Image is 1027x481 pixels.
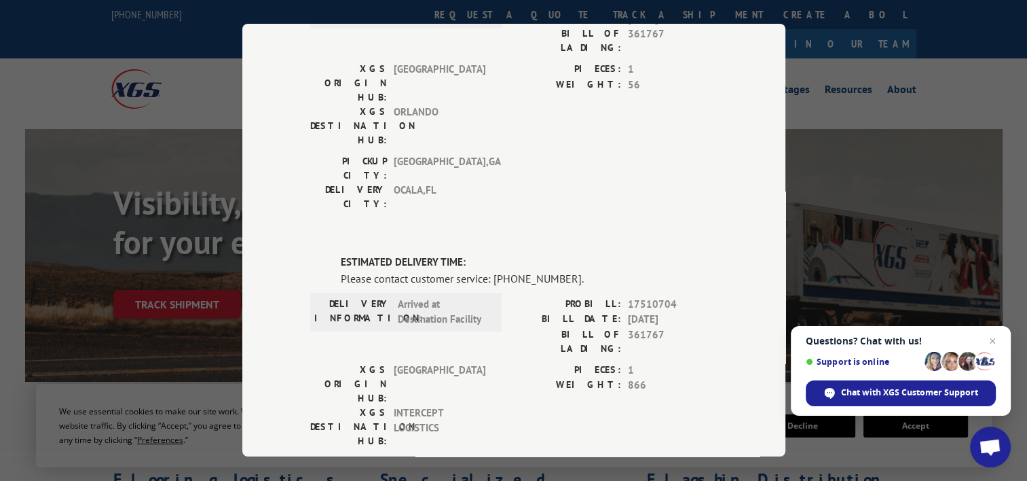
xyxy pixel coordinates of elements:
[514,62,621,77] label: PIECES:
[310,406,387,448] label: XGS DESTINATION HUB:
[514,378,621,393] label: WEIGHT:
[310,363,387,406] label: XGS ORIGIN HUB:
[398,297,489,327] span: Arrived at Destination Facility
[394,62,485,105] span: [GEOGRAPHIC_DATA]
[628,363,717,378] span: 1
[514,297,621,313] label: PROBILL:
[310,183,387,211] label: DELIVERY CITY:
[341,270,717,287] div: Please contact customer service: [PHONE_NUMBER].
[514,26,621,55] label: BILL OF LADING:
[310,62,387,105] label: XGS ORIGIN HUB:
[514,77,621,93] label: WEIGHT:
[628,62,717,77] span: 1
[806,357,920,367] span: Support is online
[628,77,717,93] span: 56
[628,297,717,313] span: 17510704
[514,312,621,327] label: BILL DATE:
[310,105,387,147] label: XGS DESTINATION HUB:
[970,427,1011,467] a: Open chat
[628,327,717,356] span: 361767
[341,255,717,270] label: ESTIMATED DELIVERY TIME:
[806,336,996,346] span: Questions? Chat with us!
[394,363,485,406] span: [GEOGRAPHIC_DATA]
[628,26,717,55] span: 361767
[806,380,996,406] span: Chat with XGS Customer Support
[514,363,621,378] label: PIECES:
[394,183,485,211] span: OCALA , FL
[394,105,485,147] span: ORLANDO
[394,406,485,448] span: INTERCEPT LOGISTICS
[394,154,485,183] span: [GEOGRAPHIC_DATA] , GA
[628,378,717,393] span: 866
[628,312,717,327] span: [DATE]
[514,327,621,356] label: BILL OF LADING:
[310,154,387,183] label: PICKUP CITY:
[314,297,391,327] label: DELIVERY INFORMATION:
[841,387,978,399] span: Chat with XGS Customer Support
